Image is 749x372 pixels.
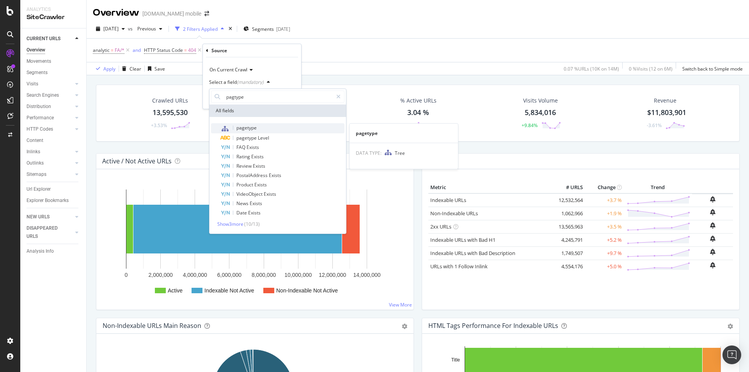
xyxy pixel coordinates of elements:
div: +0.71 [401,122,414,129]
a: HTTP Codes [27,125,73,133]
a: Movements [27,57,81,66]
td: 4,554,176 [554,260,585,273]
div: % Active URLs [400,97,437,105]
text: 6,000,000 [217,272,241,278]
text: 12,000,000 [319,272,346,278]
text: 2,000,000 [148,272,172,278]
span: News [236,200,250,207]
button: Clear [119,62,141,75]
a: Analysis Info [27,247,81,255]
span: pagetype [236,135,258,141]
a: Indexable URLs with Bad H1 [430,236,495,243]
text: Title [451,357,460,363]
a: View More [389,301,412,308]
th: Metric [428,182,554,193]
div: Segments [27,69,48,77]
a: Segments [27,69,81,77]
span: Review [236,163,253,169]
span: 404 [188,45,196,56]
span: PostalAddress [236,172,269,179]
div: [DOMAIN_NAME] mobile [142,10,201,18]
a: CURRENT URLS [27,35,73,43]
a: Explorer Bookmarks [27,197,81,205]
span: VideoObject [236,191,264,197]
span: analytic [93,47,110,53]
a: Performance [27,114,73,122]
span: On Current Crawl [209,66,247,73]
div: [DATE] [276,26,290,32]
div: 0.07 % URLs ( 10K on 14M ) [564,66,619,72]
span: = [184,47,187,53]
div: +9.84% [522,122,538,129]
td: 4,245,791 [554,233,585,246]
div: arrow-right-arrow-left [204,11,209,16]
div: NEW URLS [27,213,50,221]
div: Switch back to Simple mode [682,66,743,72]
a: Distribution [27,103,73,111]
div: Source [211,47,227,54]
div: Save [154,66,165,72]
div: bell-plus [710,262,715,268]
div: All fields [209,105,346,117]
span: Exists [248,209,261,216]
button: Select a field(mandatory) [209,76,273,89]
div: Content [27,136,43,145]
div: bell-plus [710,209,715,215]
span: = [111,47,114,53]
a: Indexable URLs with Bad Description [430,250,515,257]
span: Exists [247,144,259,151]
div: Visits [27,80,38,88]
div: Search Engines [27,91,59,99]
div: bell-plus [710,249,715,255]
div: Performance [27,114,54,122]
div: 2 Filters Applied [183,26,218,32]
th: Change [585,182,624,193]
td: 13,565,963 [554,220,585,233]
span: FAQ [236,144,247,151]
span: ( 10 / 13 ) [244,221,260,227]
button: Apply [93,62,115,75]
div: gear [402,324,407,329]
button: and [133,46,141,54]
span: Exists [251,153,264,160]
div: Open Intercom Messenger [722,345,741,364]
div: HTTP Codes [27,125,53,133]
span: HTTP Status Code [144,47,183,53]
a: 2xx URLs [430,223,451,230]
button: Save [145,62,165,75]
div: Analytics [27,6,80,13]
td: +3.5 % [585,220,624,233]
text: Active [168,287,183,294]
span: 2025 Sep. 1st [103,25,119,32]
span: Level [258,135,269,141]
text: 4,000,000 [183,272,207,278]
span: Segments [252,26,274,32]
div: Inlinks [27,148,40,156]
div: bell-plus [710,236,715,242]
a: Url Explorer [27,185,81,193]
span: Exists [253,163,265,169]
span: Date [236,209,248,216]
div: Outlinks [27,159,44,167]
a: Visits [27,80,73,88]
div: Overview [27,46,45,54]
text: 0 [125,272,128,278]
span: Exists [269,172,281,179]
a: Overview [27,46,81,54]
td: +1.9 % [585,207,624,220]
a: Non-Indexable URLs [430,210,478,217]
th: # URLS [554,182,585,193]
div: Visits Volume [523,97,558,105]
a: URLs with 1 Follow Inlink [430,263,488,270]
span: $11,803,901 [647,108,686,117]
text: Non-Indexable Not Active [276,287,338,294]
span: Previous [134,25,156,32]
div: Select a field [209,80,264,85]
span: pagetype [236,124,257,131]
td: 12,532,564 [554,193,585,207]
span: Exists [250,200,262,207]
a: NEW URLS [27,213,73,221]
button: Cancel [206,95,231,103]
div: HTML Tags Performance for Indexable URLs [428,322,558,329]
div: Crawled URLs [152,97,188,105]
